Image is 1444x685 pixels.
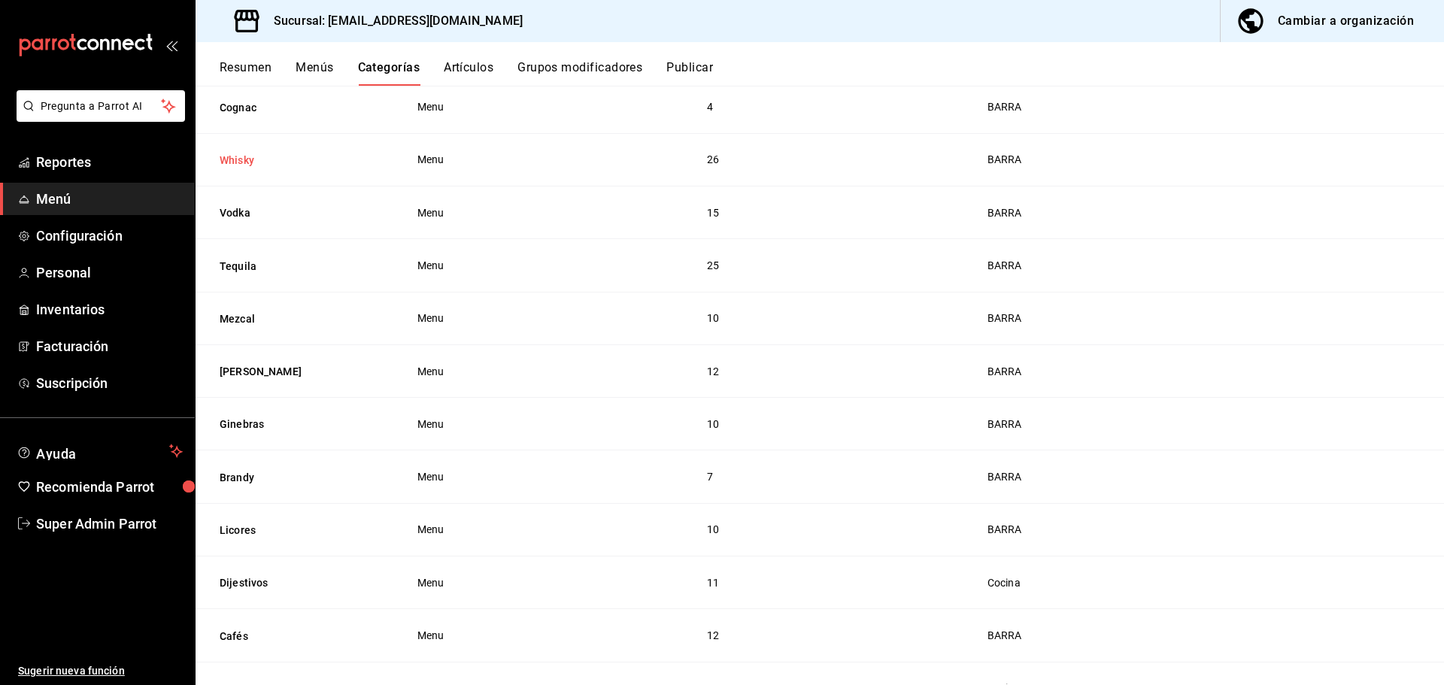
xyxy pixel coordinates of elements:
[987,630,1419,641] span: BARRA
[417,366,670,377] span: Menu
[987,366,1419,377] span: BARRA
[36,442,163,460] span: Ayuda
[36,262,183,283] span: Personal
[987,524,1419,535] span: BARRA
[36,336,183,356] span: Facturación
[220,100,370,115] button: Cognac
[417,630,670,641] span: Menu
[417,208,670,218] span: Menu
[11,109,185,125] a: Pregunta a Parrot AI
[417,524,670,535] span: Menu
[36,189,183,209] span: Menú
[689,344,969,397] td: 12
[689,186,969,238] td: 15
[36,373,183,393] span: Suscripción
[417,471,670,482] span: Menu
[41,99,162,114] span: Pregunta a Parrot AI
[220,364,370,379] button: [PERSON_NAME]
[165,39,177,51] button: open_drawer_menu
[220,205,370,220] button: Vodka
[987,260,1419,271] span: BARRA
[689,556,969,609] td: 11
[987,102,1419,112] span: BARRA
[987,154,1419,165] span: BARRA
[36,152,183,172] span: Reportes
[689,239,969,292] td: 25
[987,471,1419,482] span: BARRA
[689,80,969,133] td: 4
[689,450,969,503] td: 7
[517,60,642,86] button: Grupos modificadores
[689,503,969,556] td: 10
[36,477,183,497] span: Recomienda Parrot
[689,133,969,186] td: 26
[220,153,370,168] button: Whisky
[36,226,183,246] span: Configuración
[444,60,493,86] button: Artículos
[220,523,370,538] button: Licores
[220,417,370,432] button: Ginebras
[417,419,670,429] span: Menu
[1278,11,1414,32] div: Cambiar a organización
[689,398,969,450] td: 10
[689,292,969,344] td: 10
[220,470,370,485] button: Brandy
[417,313,670,323] span: Menu
[220,629,370,644] button: Cafés
[987,577,1419,588] span: Cocina
[689,609,969,662] td: 12
[262,12,523,30] h3: Sucursal: [EMAIL_ADDRESS][DOMAIN_NAME]
[358,60,420,86] button: Categorías
[666,60,713,86] button: Publicar
[220,60,272,86] button: Resumen
[417,577,670,588] span: Menu
[987,313,1419,323] span: BARRA
[987,419,1419,429] span: BARRA
[220,259,370,274] button: Tequila
[296,60,333,86] button: Menús
[18,663,183,679] span: Sugerir nueva función
[417,260,670,271] span: Menu
[987,208,1419,218] span: BARRA
[220,311,370,326] button: Mezcal
[220,60,1444,86] div: navigation tabs
[36,299,183,320] span: Inventarios
[417,154,670,165] span: Menu
[36,514,183,534] span: Super Admin Parrot
[417,102,670,112] span: Menu
[220,575,370,590] button: Dijestivos
[17,90,185,122] button: Pregunta a Parrot AI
